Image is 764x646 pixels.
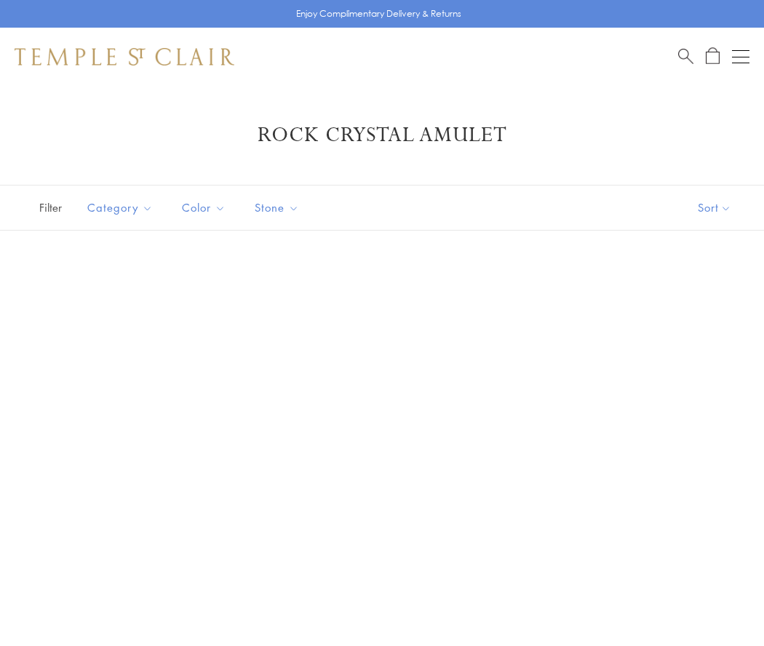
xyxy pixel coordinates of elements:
[247,199,310,217] span: Stone
[76,191,164,224] button: Category
[665,186,764,230] button: Show sort by
[36,122,728,148] h1: Rock Crystal Amulet
[175,199,236,217] span: Color
[732,48,749,65] button: Open navigation
[244,191,310,224] button: Stone
[171,191,236,224] button: Color
[15,48,234,65] img: Temple St. Clair
[678,47,693,65] a: Search
[80,199,164,217] span: Category
[706,47,720,65] a: Open Shopping Bag
[296,7,461,21] p: Enjoy Complimentary Delivery & Returns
